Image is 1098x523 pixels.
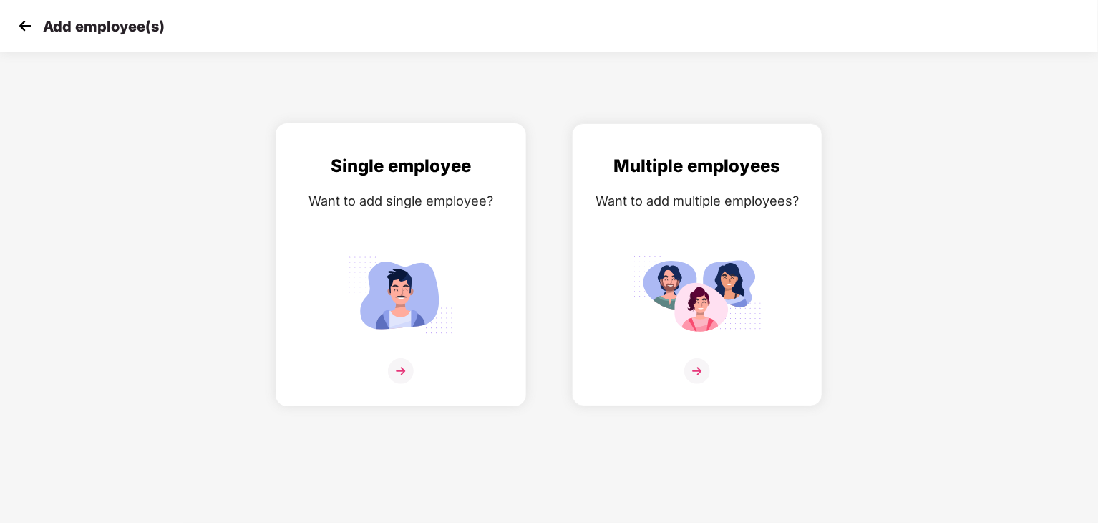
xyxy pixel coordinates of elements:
[14,15,36,37] img: svg+xml;base64,PHN2ZyB4bWxucz0iaHR0cDovL3d3dy53My5vcmcvMjAwMC9zdmciIHdpZHRoPSIzMCIgaGVpZ2h0PSIzMC...
[633,250,762,340] img: svg+xml;base64,PHN2ZyB4bWxucz0iaHR0cDovL3d3dy53My5vcmcvMjAwMC9zdmciIGlkPSJNdWx0aXBsZV9lbXBsb3llZS...
[291,191,511,211] div: Want to add single employee?
[43,18,165,35] p: Add employee(s)
[291,153,511,180] div: Single employee
[336,250,465,340] img: svg+xml;base64,PHN2ZyB4bWxucz0iaHR0cDovL3d3dy53My5vcmcvMjAwMC9zdmciIGlkPSJTaW5nbGVfZW1wbG95ZWUiIH...
[587,191,807,211] div: Want to add multiple employees?
[587,153,807,180] div: Multiple employees
[684,358,710,384] img: svg+xml;base64,PHN2ZyB4bWxucz0iaHR0cDovL3d3dy53My5vcmcvMjAwMC9zdmciIHdpZHRoPSIzNiIgaGVpZ2h0PSIzNi...
[388,358,414,384] img: svg+xml;base64,PHN2ZyB4bWxucz0iaHR0cDovL3d3dy53My5vcmcvMjAwMC9zdmciIHdpZHRoPSIzNiIgaGVpZ2h0PSIzNi...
